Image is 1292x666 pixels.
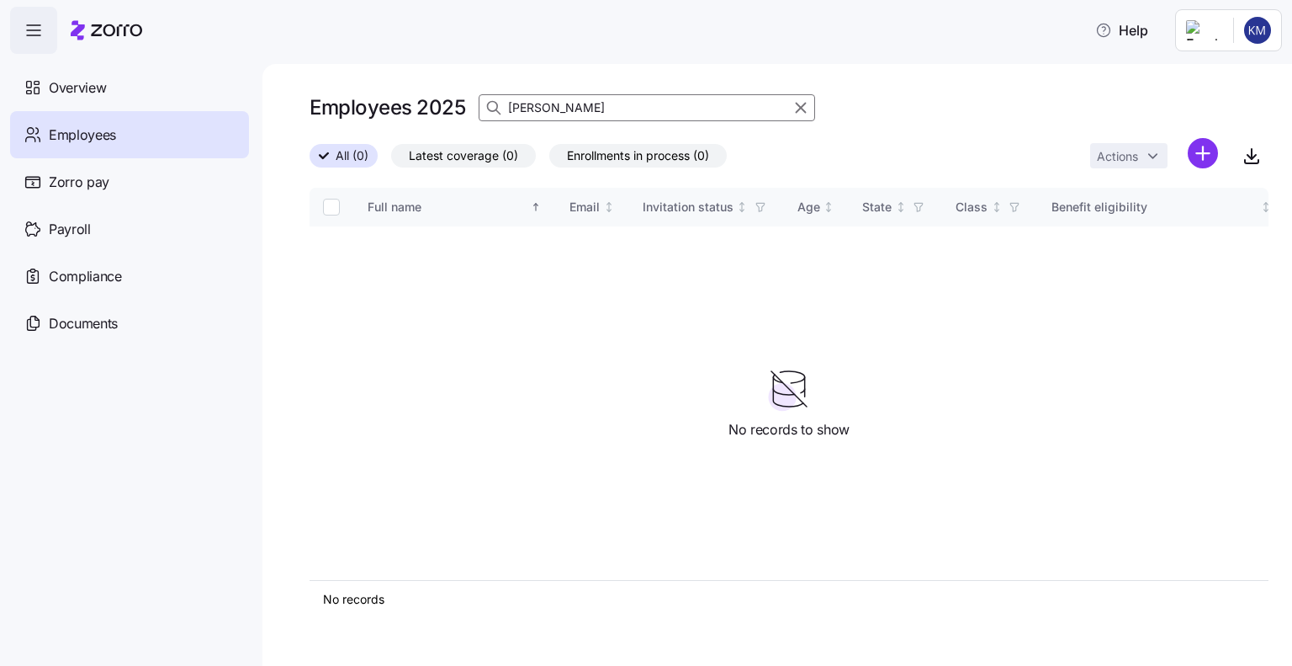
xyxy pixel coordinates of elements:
[1186,20,1220,40] img: Employer logo
[336,145,368,167] span: All (0)
[1051,198,1257,216] div: Benefit eligibility
[956,198,988,216] div: Class
[10,253,249,300] a: Compliance
[643,198,733,216] div: Invitation status
[310,94,465,120] h1: Employees 2025
[862,198,892,216] div: State
[1097,151,1138,163] span: Actions
[1244,17,1271,44] img: 44b41f1a780d076a4ae4ca23ad64d4f0
[49,313,118,334] span: Documents
[728,419,850,440] span: No records to show
[736,201,748,213] div: Not sorted
[49,266,122,287] span: Compliance
[530,201,542,213] div: Sorted ascending
[10,205,249,253] a: Payroll
[567,145,709,167] span: Enrollments in process (0)
[10,300,249,347] a: Documents
[1082,13,1162,47] button: Help
[1188,138,1218,168] svg: add icon
[49,219,91,240] span: Payroll
[354,188,556,226] th: Full nameSorted ascending
[991,201,1003,213] div: Not sorted
[479,94,815,121] input: Search employees
[556,188,629,226] th: EmailNot sorted
[1260,201,1272,213] div: Not sorted
[1090,143,1168,168] button: Actions
[10,111,249,158] a: Employees
[849,188,942,226] th: StateNot sorted
[409,145,518,167] span: Latest coverage (0)
[569,198,600,216] div: Email
[603,201,615,213] div: Not sorted
[323,199,340,216] input: Select all records
[10,158,249,205] a: Zorro pay
[323,591,1255,608] div: No records
[629,188,784,226] th: Invitation statusNot sorted
[797,198,820,216] div: Age
[895,201,907,213] div: Not sorted
[10,64,249,111] a: Overview
[49,77,106,99] span: Overview
[1095,20,1148,40] span: Help
[942,188,1038,226] th: ClassNot sorted
[784,188,850,226] th: AgeNot sorted
[49,125,116,146] span: Employees
[823,201,834,213] div: Not sorted
[368,198,527,216] div: Full name
[49,172,109,193] span: Zorro pay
